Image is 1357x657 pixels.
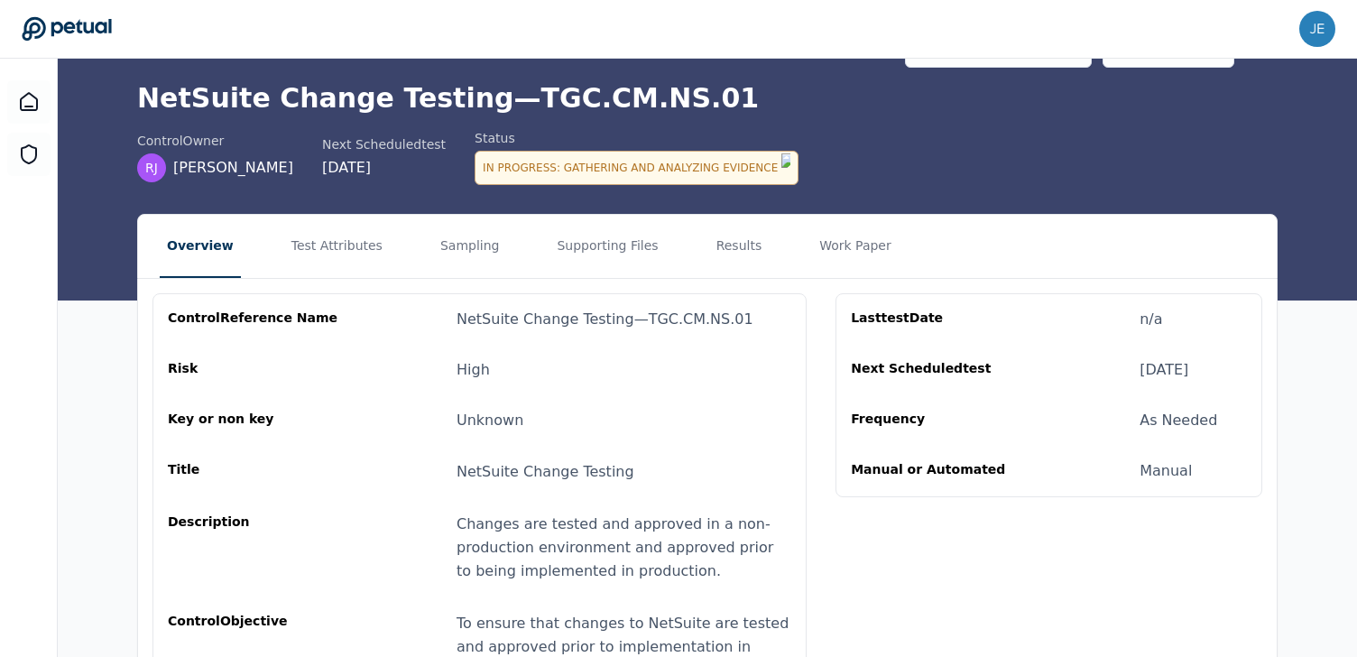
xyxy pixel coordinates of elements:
a: Dashboard [7,80,51,124]
div: Title [168,460,341,484]
button: Overview [160,215,241,278]
a: SOC [7,133,51,176]
button: Sampling [433,215,507,278]
div: Last test Date [851,309,1024,330]
div: As Needed [1140,410,1217,431]
div: control Owner [137,132,293,150]
img: Logo [781,153,790,182]
div: Risk [168,359,341,381]
div: n/a [1140,309,1162,330]
div: Status [475,129,799,147]
button: Supporting Files [549,215,665,278]
button: Results [709,215,770,278]
div: [DATE] [322,157,446,179]
span: [PERSON_NAME] [173,157,293,179]
div: Next Scheduled test [322,135,446,153]
div: Manual or Automated [851,460,1024,482]
div: Key or non key [168,410,341,431]
a: Go to Dashboard [22,16,112,42]
h1: NetSuite Change Testing — TGC.CM.NS.01 [137,82,1278,115]
div: Frequency [851,410,1024,431]
button: Work Paper [812,215,899,278]
div: Changes are tested and approved in a non-production environment and approved prior to being imple... [457,513,791,583]
span: NetSuite Change Testing [457,463,634,480]
div: [DATE] [1140,359,1188,381]
img: jenna.wei@reddit.com [1299,11,1335,47]
div: NetSuite Change Testing — TGC.CM.NS.01 [457,309,753,330]
button: Test Attributes [284,215,390,278]
span: RJ [145,159,158,177]
div: Unknown [457,410,523,431]
div: Next Scheduled test [851,359,1024,381]
div: Description [168,513,341,583]
nav: Tabs [138,215,1277,278]
div: In Progress : Gathering and Analyzing Evidence [475,151,799,185]
div: Manual [1140,460,1192,482]
div: High [457,359,490,381]
div: control Reference Name [168,309,341,330]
